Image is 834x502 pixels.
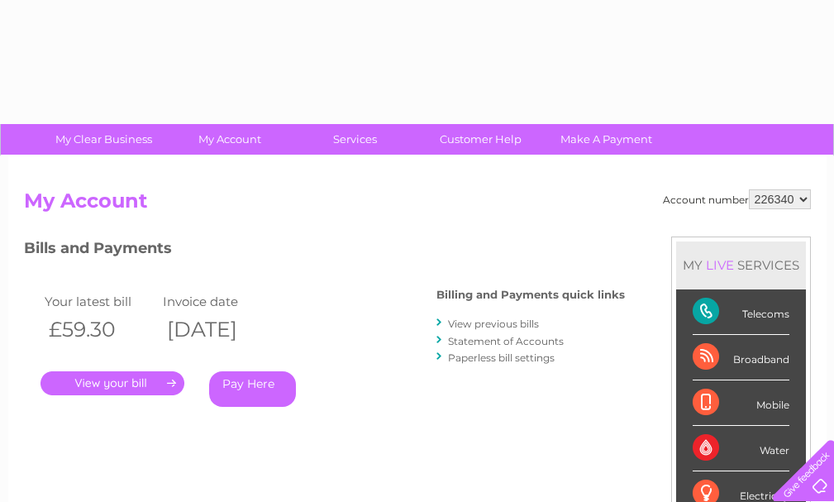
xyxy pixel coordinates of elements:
div: MY SERVICES [676,241,806,289]
a: Customer Help [412,124,549,155]
a: Paperless bill settings [448,351,555,364]
div: Water [693,426,789,471]
div: Account number [663,189,811,209]
h4: Billing and Payments quick links [436,289,625,301]
a: My Clear Business [36,124,172,155]
td: Your latest bill [41,290,160,313]
h2: My Account [24,189,811,221]
a: Make A Payment [538,124,674,155]
div: Broadband [693,335,789,380]
h3: Bills and Payments [24,237,625,265]
a: Statement of Accounts [448,335,564,347]
a: . [41,371,184,395]
td: Invoice date [159,290,278,313]
a: View previous bills [448,318,539,330]
th: [DATE] [159,313,278,347]
div: LIVE [703,257,737,273]
a: Services [287,124,423,155]
div: Mobile [693,380,789,426]
th: £59.30 [41,313,160,347]
div: Telecoms [693,289,789,335]
a: Pay Here [209,371,296,407]
a: My Account [161,124,298,155]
